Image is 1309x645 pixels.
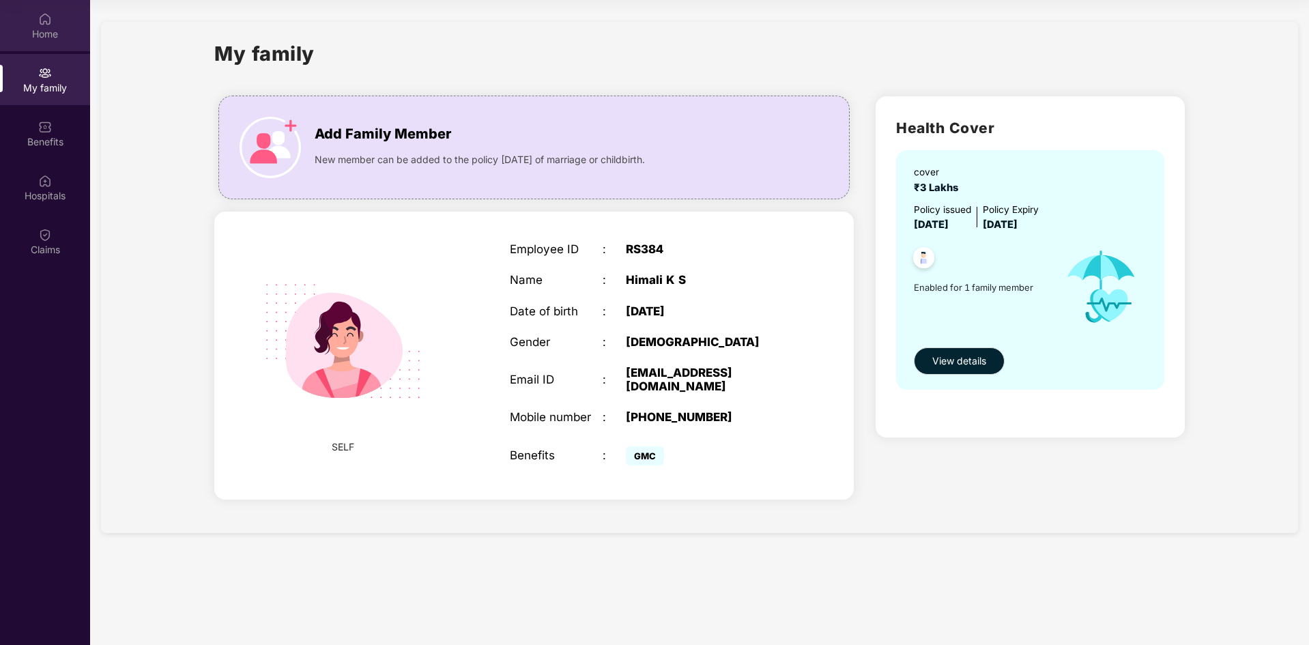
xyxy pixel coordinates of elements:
img: svg+xml;base64,PHN2ZyB3aWR0aD0iMjAiIGhlaWdodD0iMjAiIHZpZXdCb3g9IjAgMCAyMCAyMCIgZmlsbD0ibm9uZSIgeG... [38,66,52,80]
div: cover [914,165,964,180]
div: [DEMOGRAPHIC_DATA] [626,335,788,349]
div: Date of birth [510,304,603,318]
img: svg+xml;base64,PHN2ZyB4bWxucz0iaHR0cDovL3d3dy53My5vcmcvMjAwMC9zdmciIHdpZHRoPSI0OC45NDMiIGhlaWdodD... [907,243,940,276]
img: icon [240,117,301,178]
div: Name [510,273,603,287]
div: Gender [510,335,603,349]
img: icon [1051,233,1151,341]
div: Email ID [510,373,603,386]
div: : [603,273,626,287]
img: svg+xml;base64,PHN2ZyBpZD0iQmVuZWZpdHMiIHhtbG5zPSJodHRwOi8vd3d3LnczLm9yZy8yMDAwL3N2ZyIgd2lkdGg9Ij... [38,120,52,134]
span: New member can be added to the policy [DATE] of marriage or childbirth. [315,152,645,167]
div: Policy issued [914,203,971,218]
div: : [603,410,626,424]
span: GMC [626,446,664,465]
span: [DATE] [983,218,1018,231]
img: svg+xml;base64,PHN2ZyBpZD0iSG9zcGl0YWxzIiB4bWxucz0iaHR0cDovL3d3dy53My5vcmcvMjAwMC9zdmciIHdpZHRoPS... [38,174,52,188]
div: [EMAIL_ADDRESS][DOMAIN_NAME] [626,366,788,393]
div: : [603,448,626,462]
span: Add Family Member [315,124,451,145]
span: [DATE] [914,218,949,231]
span: View details [932,354,986,369]
div: Benefits [510,448,603,462]
div: Himali K S [626,273,788,287]
span: ₹3 Lakhs [914,182,964,194]
h1: My family [214,38,315,69]
div: : [603,373,626,386]
div: [DATE] [626,304,788,318]
div: [PHONE_NUMBER] [626,410,788,424]
div: Mobile number [510,410,603,424]
span: Enabled for 1 family member [914,281,1051,294]
div: RS384 [626,242,788,256]
button: View details [914,347,1005,375]
span: SELF [332,440,354,455]
div: Policy Expiry [983,203,1039,218]
img: svg+xml;base64,PHN2ZyBpZD0iQ2xhaW0iIHhtbG5zPSJodHRwOi8vd3d3LnczLm9yZy8yMDAwL3N2ZyIgd2lkdGg9IjIwIi... [38,228,52,242]
img: svg+xml;base64,PHN2ZyB4bWxucz0iaHR0cDovL3d3dy53My5vcmcvMjAwMC9zdmciIHdpZHRoPSIyMjQiIGhlaWdodD0iMT... [244,243,441,440]
div: : [603,335,626,349]
div: : [603,242,626,256]
div: Employee ID [510,242,603,256]
img: svg+xml;base64,PHN2ZyBpZD0iSG9tZSIgeG1sbnM9Imh0dHA6Ly93d3cudzMub3JnLzIwMDAvc3ZnIiB3aWR0aD0iMjAiIG... [38,12,52,26]
h2: Health Cover [896,117,1164,139]
div: : [603,304,626,318]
